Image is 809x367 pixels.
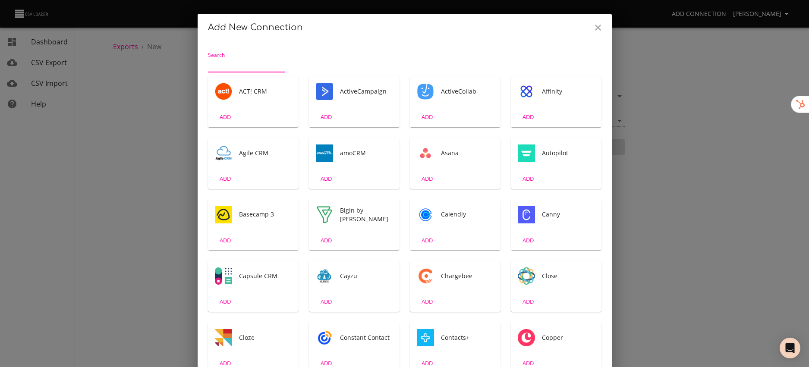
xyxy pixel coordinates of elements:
[215,267,232,285] img: Capsule CRM
[239,210,292,219] span: Basecamp 3
[316,267,333,285] div: Tool
[416,174,439,184] span: ADD
[239,272,292,280] span: Capsule CRM
[312,110,340,124] button: ADD
[239,87,292,96] span: ACT! CRM
[542,87,595,96] span: Affinity
[211,234,239,247] button: ADD
[514,295,542,308] button: ADD
[215,206,232,223] div: Tool
[340,87,393,96] span: ActiveCampaign
[211,172,239,185] button: ADD
[516,112,540,122] span: ADD
[215,83,232,100] div: Tool
[340,333,393,342] span: Constant Contact
[316,144,333,162] div: Tool
[542,272,595,280] span: Close
[441,333,494,342] span: Contacts+
[315,235,338,245] span: ADD
[417,206,434,223] div: Tool
[588,17,608,38] button: Close
[214,174,237,184] span: ADD
[514,110,542,124] button: ADD
[214,235,237,245] span: ADD
[312,172,340,185] button: ADD
[211,110,239,124] button: ADD
[780,338,800,358] div: Open Intercom Messenger
[417,206,434,223] img: Calendly
[315,112,338,122] span: ADD
[542,333,595,342] span: Copper
[518,206,535,223] div: Tool
[413,172,441,185] button: ADD
[215,83,232,100] img: ACT! CRM
[316,329,333,346] div: Tool
[215,329,232,346] div: Tool
[239,333,292,342] span: Cloze
[518,267,535,285] img: Close
[416,112,439,122] span: ADD
[441,272,494,280] span: Chargebee
[340,206,393,223] span: Bigin by [PERSON_NAME]
[516,174,540,184] span: ADD
[340,149,393,157] span: amoCRM
[518,329,535,346] div: Tool
[518,267,535,285] div: Tool
[417,144,434,162] div: Tool
[215,144,232,162] img: Agile CRM
[316,206,333,223] div: Tool
[215,144,232,162] div: Tool
[417,144,434,162] img: Asana
[315,297,338,307] span: ADD
[413,234,441,247] button: ADD
[215,206,232,223] img: Basecamp 3
[518,83,535,100] img: Affinity
[316,267,333,285] img: Cayzu
[417,267,434,285] div: Tool
[542,149,595,157] span: Autopilot
[211,295,239,308] button: ADD
[514,172,542,185] button: ADD
[316,206,333,223] img: Bigin by Zoho CRM
[441,149,494,157] span: Asana
[316,83,333,100] img: ActiveCampaign
[316,329,333,346] img: Constant Contact
[316,144,333,162] img: amoCRM
[416,235,439,245] span: ADD
[417,329,434,346] img: Contacts+
[214,112,237,122] span: ADD
[542,210,595,219] span: Canny
[518,206,535,223] img: Canny
[516,297,540,307] span: ADD
[215,329,232,346] img: Cloze
[417,83,434,100] div: Tool
[518,83,535,100] div: Tool
[518,144,535,162] img: Autopilot
[315,174,338,184] span: ADD
[340,272,393,280] span: Cayzu
[417,267,434,285] img: Chargebee
[416,297,439,307] span: ADD
[413,295,441,308] button: ADD
[215,267,232,285] div: Tool
[413,110,441,124] button: ADD
[441,87,494,96] span: ActiveCollab
[516,235,540,245] span: ADD
[417,83,434,100] img: ActiveCollab
[518,329,535,346] img: Copper
[441,210,494,219] span: Calendly
[514,234,542,247] button: ADD
[312,295,340,308] button: ADD
[208,21,601,35] h2: Add New Connection
[208,53,225,58] label: Search
[417,329,434,346] div: Tool
[239,149,292,157] span: Agile CRM
[316,83,333,100] div: Tool
[518,144,535,162] div: Tool
[312,234,340,247] button: ADD
[214,297,237,307] span: ADD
